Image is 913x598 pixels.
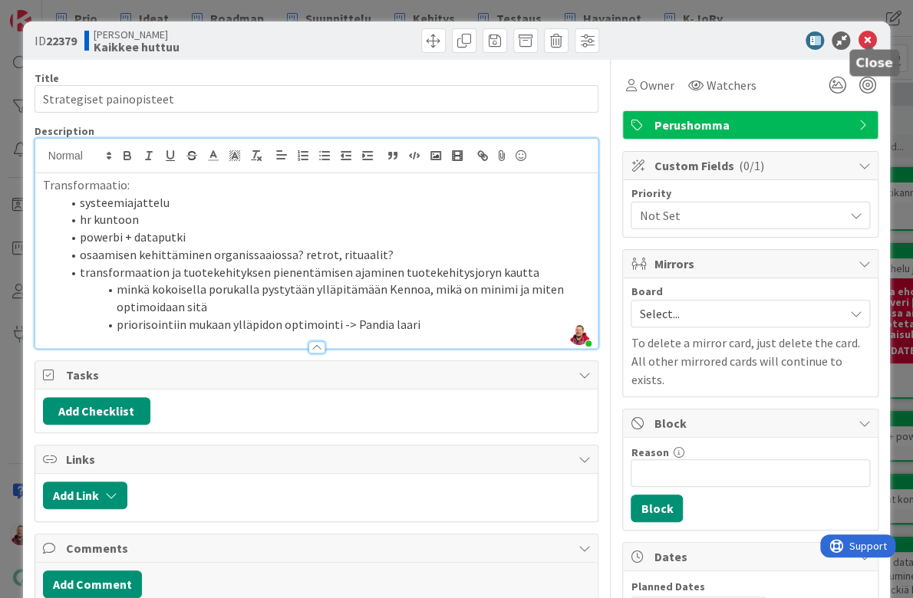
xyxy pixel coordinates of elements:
img: rJRasW2U2EjWY5qbspUOAKri0edkzqAk.jpeg [569,324,590,345]
input: type card name here... [35,85,599,113]
span: ID [35,31,77,50]
li: transformaation ja tuotekehityksen pienentämisen ajaminen tuotekehitysjoryn kautta [61,264,591,281]
span: Not Set [639,205,836,226]
span: Dates [654,547,850,566]
label: Reason [631,445,668,459]
span: Links [66,450,571,468]
span: ( 0/1 ) [738,158,763,173]
button: Add Comment [43,570,142,598]
h5: Close [855,56,893,71]
span: Block [654,414,850,432]
button: Block [631,495,683,522]
button: Add Checklist [43,397,150,425]
span: Comments [66,539,571,557]
p: To delete a mirror card, just delete the card. All other mirrored cards will continue to exists. [631,333,870,389]
span: Perushomma [654,116,850,134]
li: priorisointiin mukaan ylläpidon optimointi -> Pandia laari [61,316,591,333]
li: powerbi + dataputki [61,228,591,246]
span: Board [631,286,662,297]
span: Mirrors [654,255,850,273]
span: Owner [639,76,674,94]
li: osaamisen kehittäminen organissaaiossa? retrot, rituaalit? [61,246,591,264]
span: Custom Fields [654,156,850,175]
span: Select... [639,303,836,324]
span: Tasks [66,366,571,384]
span: [PERSON_NAME] [94,28,180,41]
b: 22379 [46,33,77,48]
p: Transformaatio: [43,176,591,194]
span: Watchers [706,76,756,94]
label: Title [35,71,59,85]
span: Planned Dates [631,579,870,595]
div: Priority [631,188,870,199]
button: Add Link [43,481,127,509]
li: minkä kokoisella porukalla pystytään ylläpitämään Kennoa, mikä on minimi ja miten optimoidaan sitä [61,281,591,315]
li: systeemiajattelu [61,194,591,212]
span: Support [29,2,67,21]
b: Kaikkee huttuu [94,41,180,53]
span: Description [35,124,94,138]
li: hr kuntoon [61,211,591,228]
